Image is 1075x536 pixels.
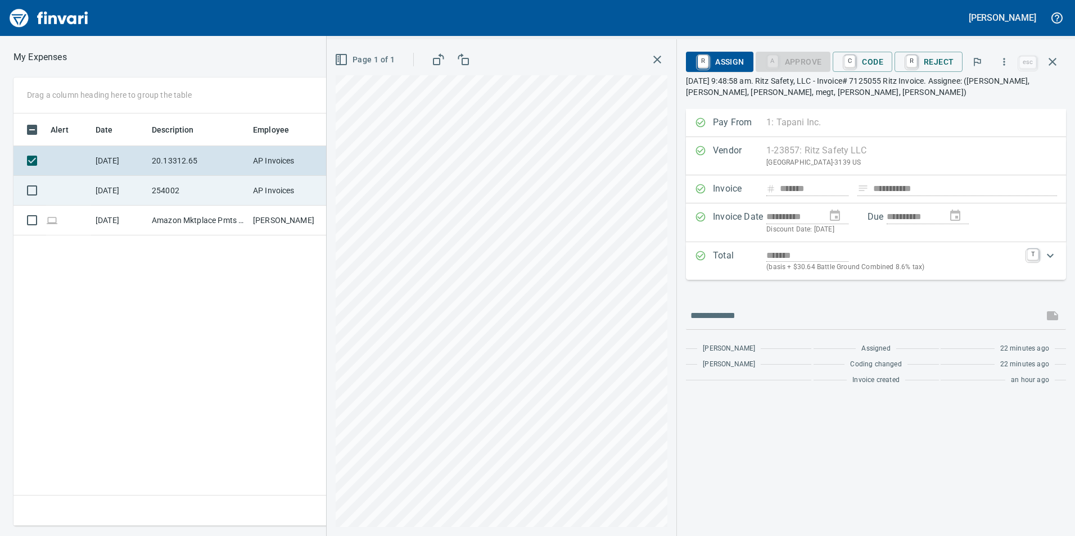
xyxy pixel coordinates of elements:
[965,49,990,74] button: Flag
[842,52,883,71] span: Code
[686,242,1066,280] div: Expand
[1019,56,1036,69] a: esc
[152,123,194,137] span: Description
[850,359,901,370] span: Coding changed
[13,51,67,64] p: My Expenses
[13,51,67,64] nav: breadcrumb
[91,146,147,176] td: [DATE]
[895,52,963,72] button: RReject
[756,56,831,66] div: Coding Required
[904,52,954,71] span: Reject
[686,75,1066,98] p: [DATE] 9:48:58 am. Ritz Safety, LLC - Invoice# 7125055 Ritz Invoice. Assignee: ([PERSON_NAME], [P...
[249,206,333,235] td: [PERSON_NAME]
[686,52,753,72] button: RAssign
[833,52,892,72] button: CCode
[91,206,147,235] td: [DATE]
[698,55,708,67] a: R
[695,52,744,71] span: Assign
[713,249,766,273] p: Total
[147,146,249,176] td: 20.13312.65
[249,176,333,206] td: AP Invoices
[1039,302,1066,329] span: This records your message into the invoice and notifies anyone mentioned
[1011,375,1049,386] span: an hour ago
[332,49,399,70] button: Page 1 of 1
[91,176,147,206] td: [DATE]
[27,89,192,101] p: Drag a column heading here to group the table
[906,55,917,67] a: R
[766,262,1020,273] p: (basis + $30.64 Battle Ground Combined 8.6% tax)
[51,123,83,137] span: Alert
[966,9,1039,26] button: [PERSON_NAME]
[147,206,249,235] td: Amazon Mktplace Pmts [DOMAIN_NAME][URL] WA
[852,375,900,386] span: Invoice created
[1017,48,1066,75] span: Close invoice
[969,12,1036,24] h5: [PERSON_NAME]
[1027,249,1038,260] a: T
[253,123,304,137] span: Employee
[249,146,333,176] td: AP Invoices
[703,343,755,355] span: [PERSON_NAME]
[96,123,128,137] span: Date
[844,55,855,67] a: C
[253,123,289,137] span: Employee
[152,123,209,137] span: Description
[147,176,249,206] td: 254002
[1000,359,1049,370] span: 22 minutes ago
[337,53,395,67] span: Page 1 of 1
[992,49,1017,74] button: More
[703,359,755,370] span: [PERSON_NAME]
[96,123,113,137] span: Date
[46,216,58,224] span: Online transaction
[7,4,91,31] img: Finvari
[861,343,890,355] span: Assigned
[51,123,69,137] span: Alert
[1000,343,1049,355] span: 22 minutes ago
